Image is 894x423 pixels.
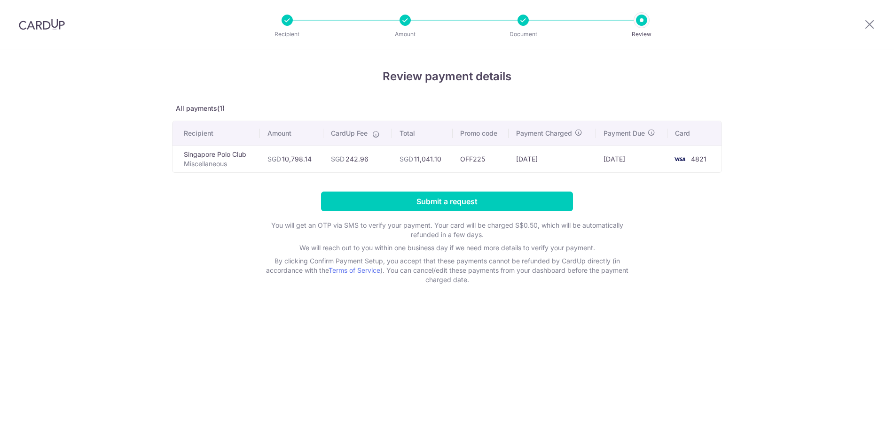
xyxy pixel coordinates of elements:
[331,155,345,163] span: SGD
[400,155,413,163] span: SGD
[184,159,252,169] p: Miscellaneous
[267,155,281,163] span: SGD
[453,146,509,172] td: OFF225
[667,121,721,146] th: Card
[516,129,572,138] span: Payment Charged
[259,243,635,253] p: We will reach out to you within one business day if we need more details to verify your payment.
[607,30,676,39] p: Review
[604,129,645,138] span: Payment Due
[259,256,635,285] p: By clicking Confirm Payment Setup, you accept that these payments cannot be refunded by CardUp di...
[691,155,706,163] span: 4821
[453,121,509,146] th: Promo code
[259,221,635,239] p: You will get an OTP via SMS to verify your payment. Your card will be charged S$0.50, which will ...
[670,154,689,165] img: <span class="translation_missing" title="translation missing: en.account_steps.new_confirm_form.b...
[331,129,368,138] span: CardUp Fee
[323,146,392,172] td: 242.96
[392,121,453,146] th: Total
[596,146,667,172] td: [DATE]
[172,104,722,113] p: All payments(1)
[488,30,558,39] p: Document
[172,68,722,85] h4: Review payment details
[321,192,573,211] input: Submit a request
[329,266,380,274] a: Terms of Service
[19,19,65,30] img: CardUp
[370,30,440,39] p: Amount
[252,30,322,39] p: Recipient
[260,121,323,146] th: Amount
[392,146,453,172] td: 11,041.10
[509,146,596,172] td: [DATE]
[260,146,323,172] td: 10,798.14
[173,146,260,172] td: Singapore Polo Club
[173,121,260,146] th: Recipient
